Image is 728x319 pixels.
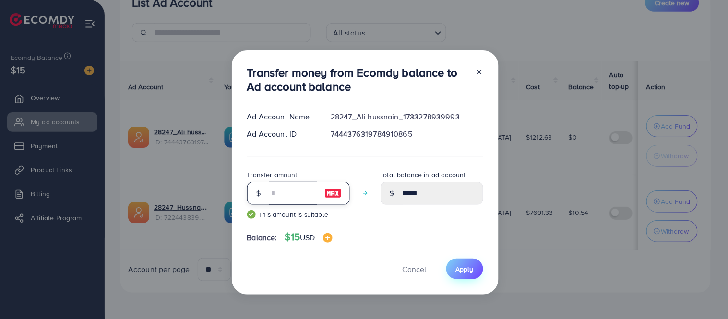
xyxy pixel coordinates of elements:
div: Ad Account ID [239,129,323,140]
label: Transfer amount [247,170,298,179]
div: Ad Account Name [239,111,323,122]
button: Apply [446,259,483,279]
h3: Transfer money from Ecomdy balance to Ad account balance [247,66,468,94]
h4: $15 [285,231,333,243]
iframe: Chat [687,276,721,312]
img: image [323,233,333,243]
span: Apply [456,264,474,274]
span: Cancel [403,264,427,274]
span: Balance: [247,232,277,243]
span: USD [300,232,315,243]
img: guide [247,210,256,219]
div: 28247_Ali hussnain_1733278939993 [323,111,490,122]
button: Cancel [391,259,439,279]
img: image [324,188,342,199]
small: This amount is suitable [247,210,350,219]
label: Total balance in ad account [381,170,466,179]
div: 7444376319784910865 [323,129,490,140]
